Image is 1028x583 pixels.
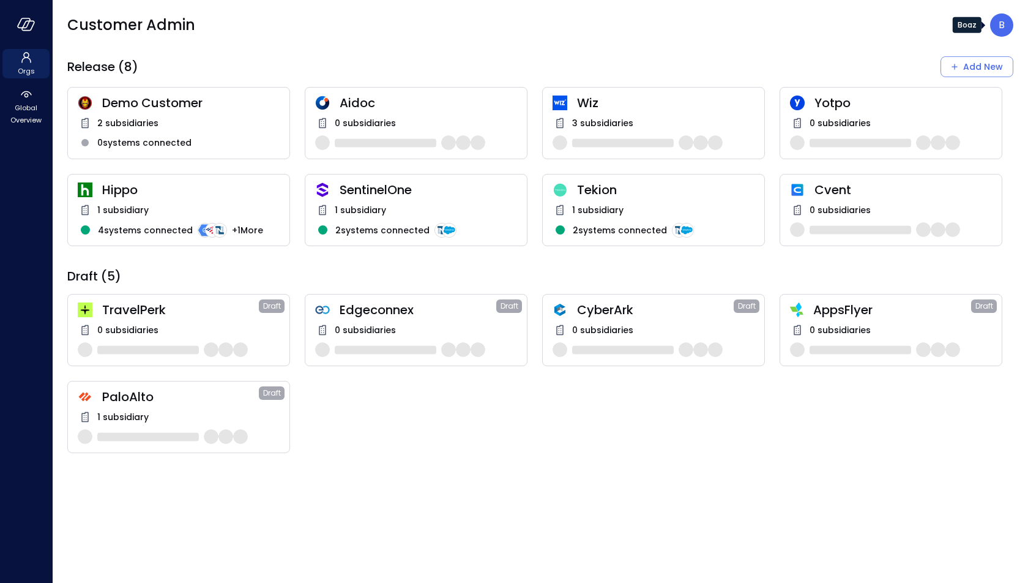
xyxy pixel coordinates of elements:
[198,223,212,238] img: integration-logo
[434,223,449,238] img: integration-logo
[18,65,35,77] span: Orgs
[990,13,1013,37] div: Boaz
[335,323,396,337] span: 0 subsidiaries
[78,182,92,197] img: ynjrjpaiymlkbkxtflmu
[97,116,158,130] span: 2 subsidiaries
[212,223,227,238] img: integration-logo
[78,96,92,110] img: scnakozdowacoarmaydw
[263,300,281,312] span: Draft
[340,95,517,111] span: Aidoc
[553,96,567,110] img: cfcvbyzhwvtbhao628kj
[790,182,805,197] img: dffl40ddomgeofigsm5p
[672,223,687,238] img: integration-logo
[97,323,158,337] span: 0 subsidiaries
[97,136,192,149] span: 0 systems connected
[2,86,50,127] div: Global Overview
[553,303,567,317] img: a5he5ildahzqx8n3jb8t
[501,300,518,312] span: Draft
[97,410,149,424] span: 1 subsidiary
[7,102,45,126] span: Global Overview
[963,59,1003,75] div: Add New
[572,323,633,337] span: 0 subsidiaries
[999,18,1005,32] p: B
[102,95,280,111] span: Demo Customer
[97,203,149,217] span: 1 subsidiary
[102,302,259,318] span: TravelPerk
[577,182,754,198] span: Tekion
[335,203,386,217] span: 1 subsidiary
[975,300,993,312] span: Draft
[790,303,803,317] img: zbmm8o9awxf8yv3ehdzf
[442,223,456,238] img: integration-logo
[67,15,195,35] span: Customer Admin
[232,224,263,237] span: + 1 More
[102,389,259,405] span: PaloAlto
[814,182,992,198] span: Cvent
[573,224,667,237] span: 2 systems connected
[810,323,871,337] span: 0 subsidiaries
[78,303,92,317] img: euz2wel6fvrjeyhjwgr9
[2,49,50,78] div: Orgs
[553,183,567,197] img: dweq851rzgflucm4u1c8
[67,268,121,284] span: Draft (5)
[810,116,871,130] span: 0 subsidiaries
[340,302,496,318] span: Edgeconnex
[679,223,694,238] img: integration-logo
[738,300,756,312] span: Draft
[814,95,992,111] span: Yotpo
[577,95,754,111] span: Wiz
[263,387,281,399] span: Draft
[940,56,1013,77] div: Add New Organization
[335,116,396,130] span: 0 subsidiaries
[572,116,633,130] span: 3 subsidiaries
[572,203,624,217] span: 1 subsidiary
[813,302,971,318] span: AppsFlyer
[940,56,1013,77] button: Add New
[205,223,220,238] img: integration-logo
[790,96,805,110] img: rosehlgmm5jjurozkspi
[953,17,981,33] div: Boaz
[98,224,193,237] span: 4 systems connected
[78,389,92,404] img: hs4uxyqbml240cwf4com
[340,182,517,198] span: SentinelOne
[102,182,280,198] span: Hippo
[577,302,734,318] span: CyberArk
[315,303,330,317] img: gkfkl11jtdpupy4uruhy
[315,96,330,110] img: hddnet8eoxqedtuhlo6i
[810,203,871,217] span: 0 subsidiaries
[67,59,138,75] span: Release (8)
[315,182,330,197] img: oujisyhxiqy1h0xilnqx
[335,224,430,237] span: 2 systems connected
